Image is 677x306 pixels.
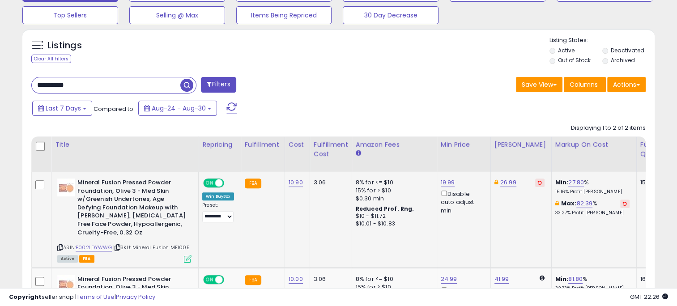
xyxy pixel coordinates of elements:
[494,275,509,284] a: 41.99
[57,178,192,262] div: ASIN:
[555,140,633,149] div: Markup on Cost
[31,55,71,63] div: Clear All Filters
[607,77,646,92] button: Actions
[77,178,186,239] b: Mineral Fusion Pressed Powder Foundation, Olive 3 - Med Skin w/Greenish Undertones, Age Defying F...
[289,275,303,284] a: 10.00
[116,293,155,301] a: Privacy Policy
[113,244,190,251] span: | SKU: Mineral Fusion MF1005
[555,210,630,216] p: 33.27% Profit [PERSON_NAME]
[138,101,217,116] button: Aug-24 - Aug-30
[245,275,261,285] small: FBA
[441,189,484,215] div: Disable auto adjust min
[555,189,630,195] p: 15.16% Profit [PERSON_NAME]
[555,178,630,195] div: %
[356,275,430,283] div: 8% for <= $10
[245,140,281,149] div: Fulfillment
[152,104,206,113] span: Aug-24 - Aug-30
[356,205,414,212] b: Reduced Prof. Rng.
[356,140,433,149] div: Amazon Fees
[640,275,668,283] div: 16
[314,140,348,159] div: Fulfillment Cost
[549,36,655,45] p: Listing States:
[57,275,75,293] img: 311YV39a4ML._SL40_.jpg
[46,104,81,113] span: Last 7 Days
[76,244,112,251] a: B002LDYWWG
[568,275,583,284] a: 81.80
[356,149,361,157] small: Amazon Fees.
[356,187,430,195] div: 15% for > $10
[551,136,636,172] th: The percentage added to the cost of goods (COGS) that forms the calculator for Min & Max prices.
[57,178,75,196] img: 311YV39a4ML._SL40_.jpg
[343,6,439,24] button: 30 Day Decrease
[356,220,430,228] div: $10.01 - $10.83
[289,140,306,149] div: Cost
[356,178,430,187] div: 8% for <= $10
[516,77,562,92] button: Save View
[576,199,592,208] a: 82.39
[568,178,584,187] a: 27.80
[314,275,345,283] div: 3.06
[57,255,78,263] span: All listings currently available for purchase on Amazon
[289,178,303,187] a: 10.90
[22,6,118,24] button: Top Sellers
[570,80,598,89] span: Columns
[314,178,345,187] div: 3.06
[47,39,82,52] h5: Listings
[236,6,332,24] button: Items Being Repriced
[441,178,455,187] a: 19.99
[204,179,215,187] span: ON
[223,179,237,187] span: OFF
[500,178,516,187] a: 26.99
[558,47,575,54] label: Active
[77,293,115,301] a: Terms of Use
[441,140,487,149] div: Min Price
[640,140,671,159] div: Fulfillable Quantity
[561,199,577,208] b: Max:
[356,212,430,220] div: $10 - $11.72
[441,275,457,284] a: 24.99
[611,56,635,64] label: Archived
[223,276,237,283] span: OFF
[202,192,234,200] div: Win BuyBox
[55,140,195,149] div: Title
[640,178,668,187] div: 15
[79,255,94,263] span: FBA
[94,105,135,113] span: Compared to:
[564,77,606,92] button: Columns
[555,178,569,187] b: Min:
[555,275,569,283] b: Min:
[9,293,155,302] div: seller snap | |
[356,195,430,203] div: $0.30 min
[555,275,630,292] div: %
[555,200,630,216] div: %
[204,276,215,283] span: ON
[611,47,644,54] label: Deactivated
[494,140,548,149] div: [PERSON_NAME]
[202,140,237,149] div: Repricing
[32,101,92,116] button: Last 7 Days
[245,178,261,188] small: FBA
[202,202,234,222] div: Preset:
[9,293,42,301] strong: Copyright
[129,6,225,24] button: Selling @ Max
[558,56,591,64] label: Out of Stock
[201,77,236,93] button: Filters
[571,124,646,132] div: Displaying 1 to 2 of 2 items
[630,293,668,301] span: 2025-09-7 22:26 GMT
